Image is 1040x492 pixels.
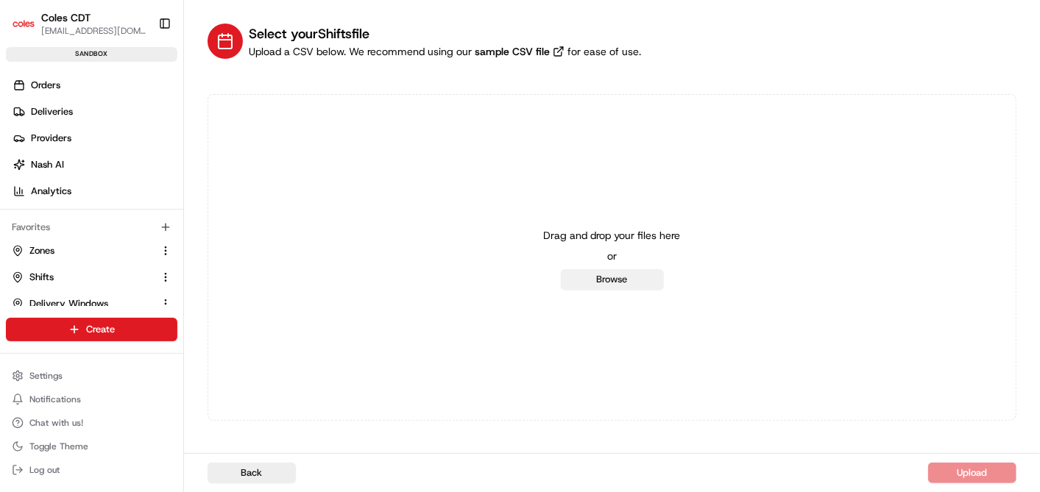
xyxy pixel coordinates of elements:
[50,140,241,154] div: Start new chat
[6,179,183,203] a: Analytics
[118,207,242,233] a: 💻API Documentation
[29,370,63,382] span: Settings
[29,297,108,310] span: Delivery Windows
[146,249,178,260] span: Pylon
[12,297,154,310] a: Delivery Windows
[6,126,183,150] a: Providers
[9,207,118,233] a: 📗Knowledge Base
[249,44,641,59] div: Upload a CSV below. We recommend using our for ease of use.
[29,393,81,405] span: Notifications
[15,58,268,82] p: Welcome 👋
[6,265,177,289] button: Shifts
[6,436,177,457] button: Toggle Theme
[41,25,146,37] button: [EMAIL_ADDRESS][DOMAIN_NAME]
[31,185,71,198] span: Analytics
[104,248,178,260] a: Powered byPylon
[6,74,183,97] a: Orders
[12,12,35,35] img: Coles CDT
[6,239,177,263] button: Zones
[29,213,113,227] span: Knowledge Base
[6,100,183,124] a: Deliveries
[208,463,296,483] button: Back
[6,460,177,480] button: Log out
[472,44,567,59] a: sample CSV file
[29,271,54,284] span: Shifts
[6,215,177,239] div: Favorites
[15,14,44,43] img: Nash
[6,318,177,341] button: Create
[41,10,91,25] button: Coles CDT
[29,417,83,429] span: Chat with us!
[86,323,115,336] span: Create
[249,24,641,44] h1: Select your Shifts file
[6,413,177,433] button: Chat with us!
[31,79,60,92] span: Orders
[544,228,681,243] p: Drag and drop your files here
[250,144,268,162] button: Start new chat
[6,366,177,386] button: Settings
[31,158,64,171] span: Nash AI
[50,154,186,166] div: We're available if you need us!
[29,464,60,476] span: Log out
[31,132,71,145] span: Providers
[15,214,26,226] div: 📗
[12,244,154,257] a: Zones
[607,249,617,263] p: or
[38,94,243,110] input: Clear
[139,213,236,227] span: API Documentation
[124,214,136,226] div: 💻
[29,244,54,257] span: Zones
[29,441,88,452] span: Toggle Theme
[6,153,183,177] a: Nash AI
[6,47,177,62] div: sandbox
[31,105,73,118] span: Deliveries
[561,269,664,290] button: Browse
[6,6,152,41] button: Coles CDTColes CDT[EMAIL_ADDRESS][DOMAIN_NAME]
[6,292,177,315] button: Delivery Windows
[12,271,154,284] a: Shifts
[6,389,177,410] button: Notifications
[15,140,41,166] img: 1736555255976-a54dd68f-1ca7-489b-9aae-adbdc363a1c4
